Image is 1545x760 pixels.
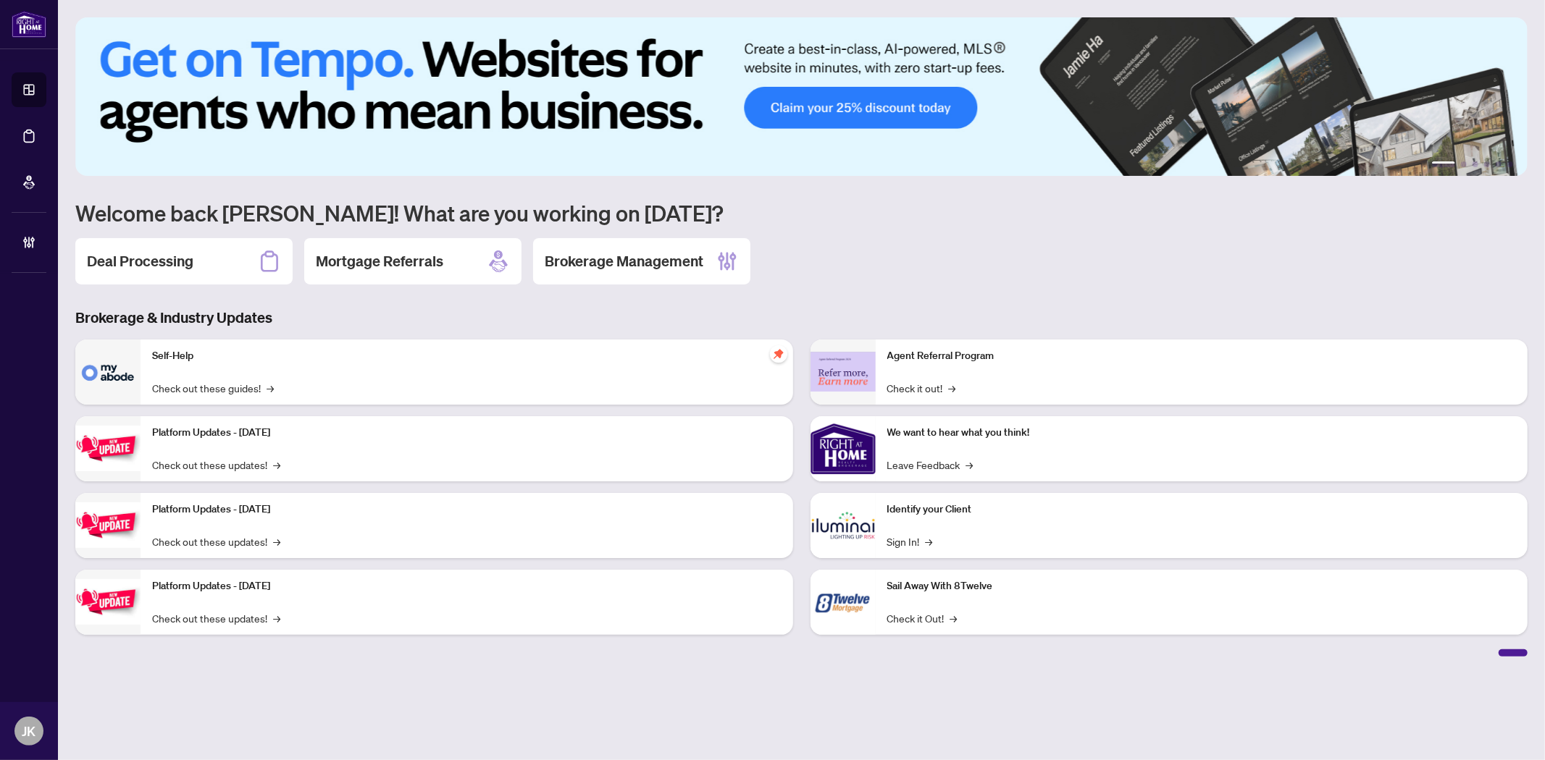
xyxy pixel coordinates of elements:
button: 2 [1461,161,1467,167]
button: 1 [1432,161,1455,167]
a: Leave Feedback→ [887,457,974,473]
p: Self-Help [152,348,782,364]
span: → [950,610,958,626]
p: Sail Away With 8Twelve [887,578,1517,594]
a: Check out these updates!→ [152,610,280,626]
img: Agent Referral Program [811,352,876,392]
img: Self-Help [75,339,141,405]
h3: Brokerage & Industry Updates [75,308,1528,328]
a: Sign In!→ [887,533,933,549]
span: → [966,457,974,473]
a: Check out these guides!→ [152,380,274,396]
p: Agent Referral Program [887,348,1517,364]
img: Sail Away With 8Twelve [811,570,876,635]
span: → [273,533,280,549]
span: → [949,380,956,396]
span: → [273,457,280,473]
a: Check out these updates!→ [152,533,280,549]
img: We want to hear what you think! [811,416,876,481]
button: 5 [1496,161,1502,167]
p: Platform Updates - [DATE] [152,502,782,518]
a: Check it out!→ [887,380,956,396]
p: We want to hear what you think! [887,425,1517,441]
button: 3 [1473,161,1478,167]
span: → [273,610,280,626]
img: Platform Updates - June 23, 2025 [75,579,141,625]
button: 4 [1484,161,1490,167]
img: Slide 0 [75,17,1528,176]
p: Platform Updates - [DATE] [152,578,782,594]
a: Check out these updates!→ [152,457,280,473]
h2: Brokerage Management [545,251,703,271]
p: Platform Updates - [DATE] [152,425,782,441]
h1: Welcome back [PERSON_NAME]! What are you working on [DATE]? [75,199,1528,227]
img: Identify your Client [811,493,876,558]
span: → [267,380,274,396]
a: Check it Out!→ [887,610,958,626]
h2: Mortgage Referrals [316,251,443,271]
img: logo [12,11,46,38]
span: → [926,533,933,549]
img: Platform Updates - July 8, 2025 [75,502,141,548]
h2: Deal Processing [87,251,193,271]
button: 6 [1507,161,1513,167]
button: Open asap [1487,709,1531,753]
span: pushpin [770,345,787,363]
img: Platform Updates - July 21, 2025 [75,426,141,471]
p: Identify your Client [887,502,1517,518]
span: JK [22,721,36,741]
